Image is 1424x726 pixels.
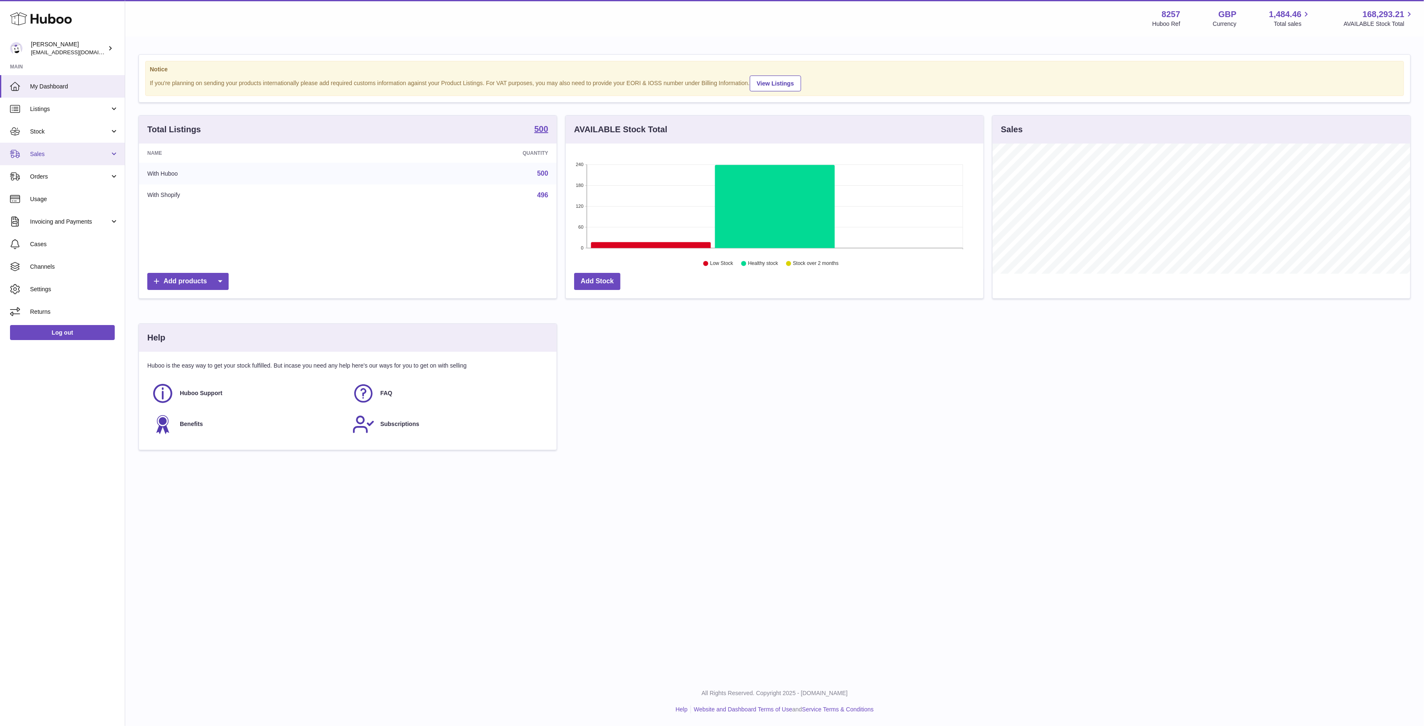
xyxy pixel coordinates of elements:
span: AVAILABLE Stock Total [1343,20,1414,28]
span: Returns [30,308,118,316]
a: Huboo Support [151,382,344,405]
span: FAQ [381,389,393,397]
li: and [691,706,874,713]
span: Listings [30,105,110,113]
a: Service Terms & Conditions [802,706,874,713]
th: Name [139,144,364,163]
h3: Help [147,332,165,343]
span: Huboo Support [180,389,222,397]
text: 240 [576,162,583,167]
a: 500 [534,125,548,135]
strong: Notice [150,66,1399,73]
a: Add products [147,273,229,290]
span: Benefits [180,420,203,428]
a: Log out [10,325,115,340]
strong: 500 [534,125,548,133]
span: 1,484.46 [1269,9,1302,20]
div: [PERSON_NAME] [31,40,106,56]
a: 168,293.21 AVAILABLE Stock Total [1343,9,1414,28]
th: Quantity [364,144,557,163]
a: Add Stock [574,273,620,290]
span: Cases [30,240,118,248]
span: [EMAIL_ADDRESS][DOMAIN_NAME] [31,49,123,55]
a: Help [675,706,688,713]
a: FAQ [352,382,544,405]
span: Orders [30,173,110,181]
span: Settings [30,285,118,293]
a: Subscriptions [352,413,544,436]
text: 60 [578,224,583,229]
span: Subscriptions [381,420,419,428]
td: With Huboo [139,163,364,184]
span: Invoicing and Payments [30,218,110,226]
span: Sales [30,150,110,158]
text: 120 [576,204,583,209]
text: Healthy stock [748,261,779,267]
span: 168,293.21 [1363,9,1404,20]
h3: Sales [1001,124,1023,135]
div: Currency [1213,20,1237,28]
a: 1,484.46 Total sales [1269,9,1311,28]
td: With Shopify [139,184,364,206]
span: Total sales [1274,20,1311,28]
text: Stock over 2 months [793,261,839,267]
text: 0 [581,245,583,250]
text: 180 [576,183,583,188]
a: View Listings [750,76,801,91]
span: Channels [30,263,118,271]
span: My Dashboard [30,83,118,91]
text: Low Stock [710,261,733,267]
div: If you're planning on sending your products internationally please add required customs informati... [150,74,1399,91]
a: Website and Dashboard Terms of Use [694,706,792,713]
a: 500 [537,170,548,177]
span: Usage [30,195,118,203]
strong: GBP [1218,9,1236,20]
a: Benefits [151,413,344,436]
h3: Total Listings [147,124,201,135]
div: Huboo Ref [1152,20,1180,28]
strong: 8257 [1162,9,1180,20]
a: 496 [537,192,548,199]
img: don@skinsgolf.com [10,42,23,55]
span: Stock [30,128,110,136]
p: All Rights Reserved. Copyright 2025 - [DOMAIN_NAME] [132,689,1417,697]
h3: AVAILABLE Stock Total [574,124,667,135]
p: Huboo is the easy way to get your stock fulfilled. But incase you need any help here's our ways f... [147,362,548,370]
